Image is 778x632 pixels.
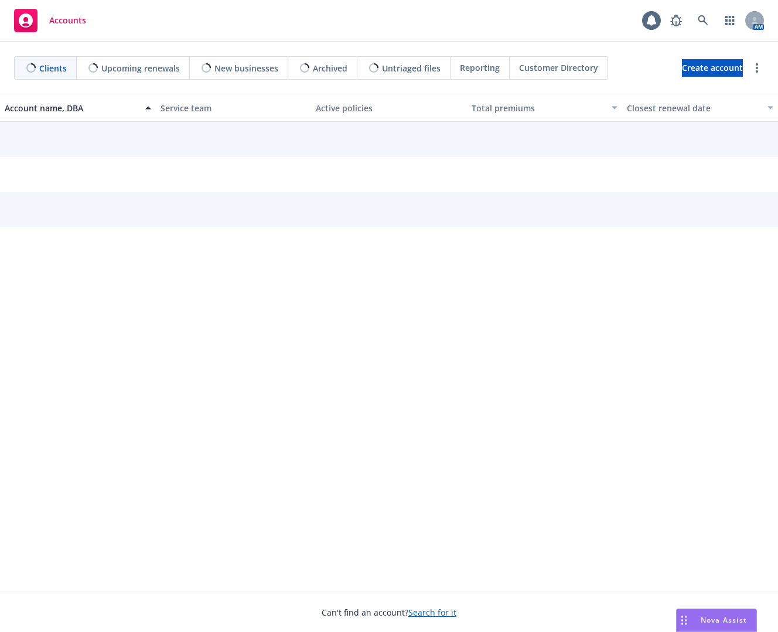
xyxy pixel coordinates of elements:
span: Clients [39,62,67,74]
a: more [750,61,764,75]
div: Account name, DBA [5,102,138,114]
button: Service team [156,94,312,122]
div: Total premiums [472,102,605,114]
span: Create account [682,57,743,79]
div: Drag to move [677,609,691,631]
span: Untriaged files [382,62,441,74]
button: Total premiums [467,94,623,122]
div: Closest renewal date [627,102,760,114]
button: Active policies [311,94,467,122]
a: Accounts [9,4,91,37]
span: Accounts [49,16,86,25]
span: Can't find an account? [322,606,456,619]
span: Upcoming renewals [101,62,180,74]
span: Nova Assist [701,615,747,625]
span: New businesses [214,62,278,74]
a: Search for it [408,607,456,618]
span: Archived [313,62,347,74]
a: Create account [682,59,743,77]
button: Nova Assist [676,609,757,632]
a: Switch app [718,9,742,32]
span: Reporting [460,62,500,74]
div: Service team [161,102,307,114]
div: Active policies [316,102,462,114]
a: Search [691,9,715,32]
a: Report a Bug [664,9,688,32]
button: Closest renewal date [622,94,778,122]
span: Customer Directory [519,62,598,74]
